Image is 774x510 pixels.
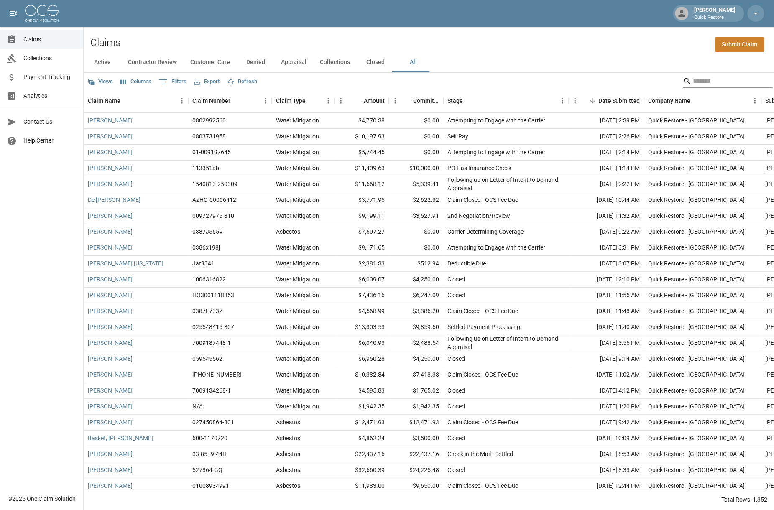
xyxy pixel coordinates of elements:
div: [DATE] 2:14 PM [569,145,644,161]
div: [DATE] 12:44 PM [569,478,644,494]
div: $4,568.99 [335,303,389,319]
div: $9,199.11 [335,208,389,224]
a: [PERSON_NAME] [88,402,133,411]
div: Claim Closed - OCS Fee Due [447,370,518,379]
div: $11,983.00 [335,478,389,494]
div: Closed [447,466,465,474]
a: [PERSON_NAME] [88,339,133,347]
div: Water Mitigation [276,370,319,379]
a: [PERSON_NAME] [88,323,133,331]
div: $9,650.00 [389,478,443,494]
button: Menu [748,94,761,107]
div: Water Mitigation [276,116,319,125]
a: [PERSON_NAME] [88,466,133,474]
button: Views [85,75,115,88]
a: [PERSON_NAME] [US_STATE] [88,259,163,268]
div: Closed [447,354,465,363]
a: [PERSON_NAME] [88,243,133,252]
div: [DATE] 9:42 AM [569,415,644,431]
div: $10,382.84 [335,367,389,383]
div: $1,765.02 [389,383,443,399]
a: [PERSON_NAME] [88,482,133,490]
div: Claim Number [192,89,230,112]
div: Water Mitigation [276,323,319,331]
div: 059545562 [192,354,222,363]
button: Show filters [157,75,189,89]
div: Quick Restore - Tucson [648,450,745,458]
div: $3,386.20 [389,303,443,319]
div: Claim Closed - OCS Fee Due [447,482,518,490]
div: $12,471.93 [389,415,443,431]
span: Contact Us [23,117,77,126]
div: $4,770.38 [335,113,389,129]
div: $4,250.00 [389,272,443,288]
span: Payment Tracking [23,73,77,82]
div: Quick Restore - Tucson [648,466,745,474]
div: $2,381.33 [335,256,389,272]
div: Search [683,74,772,89]
div: [DATE] 9:22 AM [569,224,644,240]
div: $11,668.12 [335,176,389,192]
a: [PERSON_NAME] [88,116,133,125]
div: Quick Restore - Tucson [648,370,745,379]
div: 1006316822 [192,275,226,283]
div: [DATE] 4:12 PM [569,383,644,399]
div: Amount [364,89,385,112]
div: [DATE] 11:55 AM [569,288,644,303]
div: Closed [447,275,465,283]
span: Analytics [23,92,77,100]
div: Asbestos [276,418,300,426]
div: Carrier Determining Coverage [447,227,524,236]
div: Quick Restore - Tucson [648,180,745,188]
div: Claim Closed - OCS Fee Due [447,196,518,204]
a: Submit Claim [715,37,764,52]
div: 027450864-801 [192,418,234,426]
div: $3,771.95 [335,192,389,208]
div: Claim Number [188,89,272,112]
div: 01008934991 [192,482,229,490]
a: [PERSON_NAME] [88,418,133,426]
div: Asbestos [276,466,300,474]
div: Water Mitigation [276,243,319,252]
div: $1,942.35 [335,399,389,415]
div: Asbestos [276,450,300,458]
div: [DATE] 2:26 PM [569,129,644,145]
button: Closed [357,52,394,72]
a: De [PERSON_NAME] [88,196,140,204]
span: Collections [23,54,77,63]
div: Committed Amount [413,89,439,112]
a: [PERSON_NAME] [88,132,133,140]
div: [DATE] 9:14 AM [569,351,644,367]
div: Water Mitigation [276,259,319,268]
button: open drawer [5,5,22,22]
button: Customer Care [184,52,237,72]
button: Sort [352,95,364,107]
div: 0802992560 [192,116,226,125]
div: PO Has Insurance Check [447,164,511,172]
div: [DATE] 12:10 PM [569,272,644,288]
div: Water Mitigation [276,402,319,411]
div: Closed [447,291,465,299]
div: [DATE] 8:33 AM [569,462,644,478]
button: Menu [322,94,335,107]
button: Sort [463,95,475,107]
div: $0.00 [389,129,443,145]
div: 0386x198j [192,243,220,252]
div: Water Mitigation [276,386,319,395]
div: [DATE] 1:14 PM [569,161,644,176]
div: $32,660.39 [335,462,389,478]
div: 025548415-807 [192,323,234,331]
div: Claim Closed - OCS Fee Due [447,307,518,315]
div: $22,437.16 [389,446,443,462]
div: Water Mitigation [276,291,319,299]
div: Stage [447,89,463,112]
button: Sort [401,95,413,107]
div: Closed [447,434,465,442]
div: Settled Payment Processing [447,323,520,331]
div: Stage [443,89,569,112]
div: [DATE] 1:20 PM [569,399,644,415]
div: $9,171.65 [335,240,389,256]
div: Asbestos [276,227,300,236]
span: Claims [23,35,77,44]
div: Water Mitigation [276,180,319,188]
